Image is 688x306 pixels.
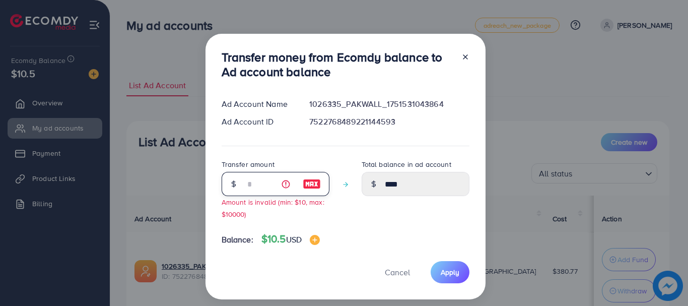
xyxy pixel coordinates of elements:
div: Ad Account ID [214,116,302,128]
button: Cancel [372,261,423,283]
span: Apply [441,267,459,277]
h3: Transfer money from Ecomdy balance to Ad account balance [222,50,453,79]
img: image [310,235,320,245]
small: Amount is invalid (min: $10, max: $10000) [222,197,324,218]
img: image [303,178,321,190]
span: USD [286,234,302,245]
div: 1026335_PAKWALL_1751531043864 [301,98,477,110]
h4: $10.5 [261,233,320,246]
label: Total balance in ad account [362,159,451,169]
button: Apply [431,261,469,283]
div: 7522768489221144593 [301,116,477,128]
div: Ad Account Name [214,98,302,110]
span: Balance: [222,234,253,246]
label: Transfer amount [222,159,274,169]
span: Cancel [385,267,410,278]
